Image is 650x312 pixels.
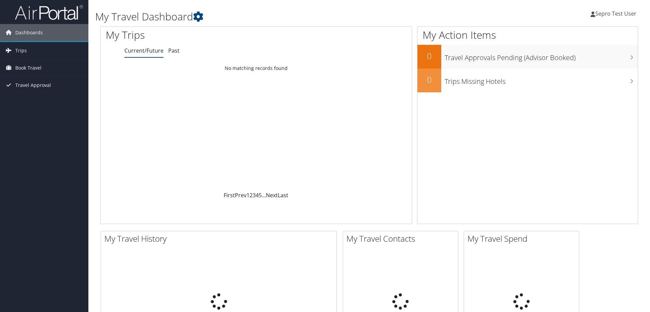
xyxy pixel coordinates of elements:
[467,233,579,244] h2: My Travel Spend
[417,74,441,86] h2: 0
[224,191,235,199] a: First
[445,73,638,86] h3: Trips Missing Hotels
[256,191,259,199] a: 4
[417,45,638,69] a: 0Travel Approvals Pending (Advisor Booked)
[15,77,51,94] span: Travel Approval
[278,191,288,199] a: Last
[595,10,636,17] span: Sepro Test User
[253,191,256,199] a: 3
[346,233,458,244] h2: My Travel Contacts
[101,62,412,74] td: No matching records found
[417,28,638,42] h1: My Action Items
[15,42,27,59] span: Trips
[15,24,43,41] span: Dashboards
[417,69,638,92] a: 0Trips Missing Hotels
[235,191,246,199] a: Prev
[445,50,638,62] h3: Travel Approvals Pending (Advisor Booked)
[259,191,262,199] a: 5
[250,191,253,199] a: 2
[266,191,278,199] a: Next
[591,3,643,24] a: Sepro Test User
[124,47,164,54] a: Current/Future
[15,4,83,20] img: airportal-logo.png
[95,10,461,24] h1: My Travel Dashboard
[104,233,337,244] h2: My Travel History
[246,191,250,199] a: 1
[106,28,277,42] h1: My Trips
[262,191,266,199] span: …
[417,50,441,62] h2: 0
[168,47,179,54] a: Past
[15,59,41,76] span: Book Travel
